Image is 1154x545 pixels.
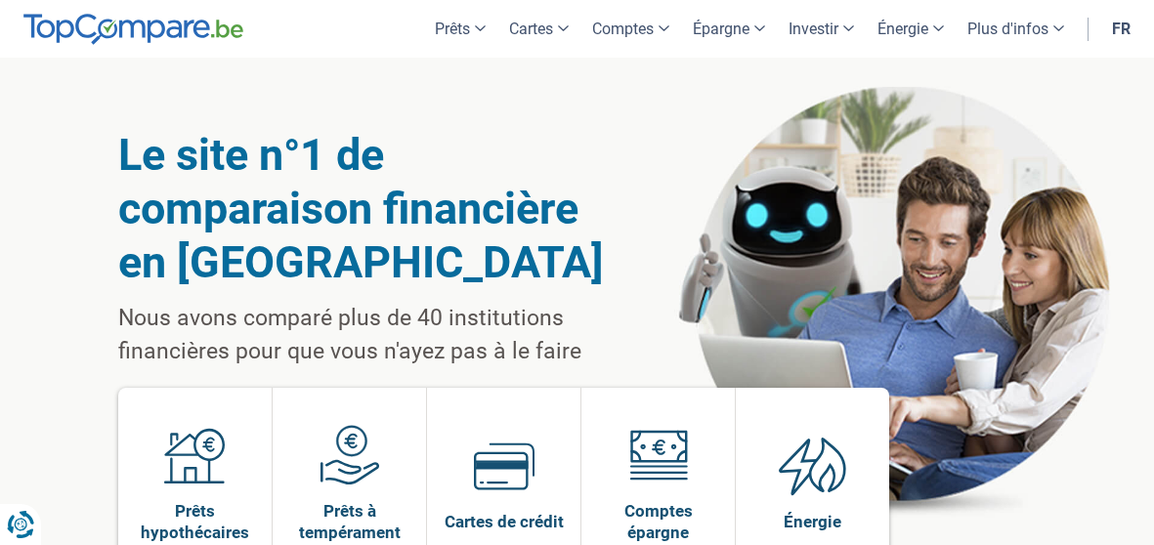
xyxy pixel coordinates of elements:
[118,128,623,289] h1: Le site n°1 de comparaison financière en [GEOGRAPHIC_DATA]
[164,425,225,485] img: Prêts hypothécaires
[118,302,623,368] p: Nous avons comparé plus de 40 institutions financières pour que vous n'ayez pas à le faire
[445,511,564,532] span: Cartes de crédit
[128,500,263,543] span: Prêts hypothécaires
[282,500,416,543] span: Prêts à tempérament
[474,436,534,496] img: Cartes de crédit
[591,500,725,543] span: Comptes épargne
[320,425,380,485] img: Prêts à tempérament
[23,14,243,45] img: TopCompare
[779,436,847,496] img: Énergie
[628,425,689,485] img: Comptes épargne
[784,511,841,532] span: Énergie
